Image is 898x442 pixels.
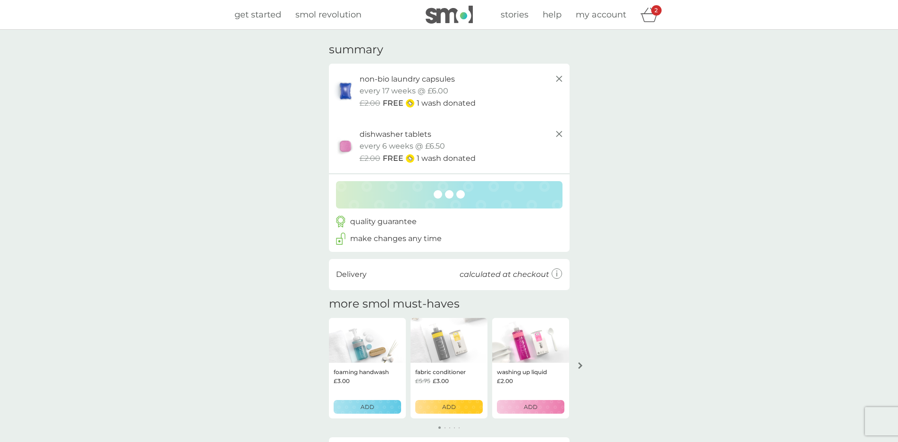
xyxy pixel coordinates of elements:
[235,8,281,22] a: get started
[360,73,455,85] p: non-bio laundry capsules
[336,268,367,281] p: Delivery
[383,97,403,109] span: FREE
[415,376,430,385] span: £5.75
[524,402,537,411] p: ADD
[295,9,361,20] span: smol revolution
[360,140,445,152] p: every 6 weeks @ £6.50
[383,152,403,165] span: FREE
[295,8,361,22] a: smol revolution
[415,400,483,414] button: ADD
[334,367,389,376] p: foaming handwash
[497,367,547,376] p: washing up liquid
[329,297,460,311] h2: more smol must-haves
[497,376,513,385] span: £2.00
[361,402,374,411] p: ADD
[543,8,562,22] a: help
[350,216,417,228] p: quality guarantee
[442,402,456,411] p: ADD
[501,9,529,20] span: stories
[350,233,442,245] p: make changes any time
[415,367,466,376] p: fabric conditioner
[329,43,383,57] h3: summary
[576,8,626,22] a: my account
[460,268,549,281] p: calculated at checkout
[640,5,664,24] div: basket
[417,152,476,165] p: 1 wash donated
[417,97,476,109] p: 1 wash donated
[497,400,564,414] button: ADD
[426,6,473,24] img: smol
[501,8,529,22] a: stories
[360,128,431,141] p: dishwasher tablets
[235,9,281,20] span: get started
[334,400,401,414] button: ADD
[360,85,448,97] p: every 17 weeks @ £6.00
[360,152,380,165] span: £2.00
[360,97,380,109] span: £2.00
[433,376,449,385] span: £3.00
[334,376,350,385] span: £3.00
[576,9,626,20] span: my account
[543,9,562,20] span: help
